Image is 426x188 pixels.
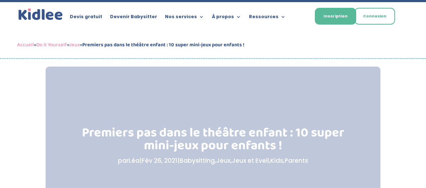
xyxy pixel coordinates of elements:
[285,156,308,165] a: Parents
[17,41,34,49] a: Accueil
[354,8,395,25] a: Connexion
[82,126,345,156] h1: Premiers pas dans le théâtre enfant : 10 super mini-jeux pour enfants !
[315,8,356,25] a: Inscription
[249,14,286,22] a: Ressources
[70,14,102,22] a: Devis gratuit
[129,156,140,165] a: Léa
[165,14,204,22] a: Nos services
[232,156,269,165] a: Jeux et Eveil
[82,156,345,166] p: par | | , , , ,
[180,156,215,165] a: Babysitting
[212,14,241,22] a: À propos
[142,156,177,165] span: Fév 26, 2021
[17,41,244,49] span: » » »
[270,156,283,165] a: Kids
[296,15,302,19] img: Français
[216,156,230,165] a: Jeux
[36,41,67,49] a: Do It Yourself
[69,41,80,49] a: Jeux
[82,41,244,49] strong: Premiers pas dans le théâtre enfant : 10 super mini-jeux pour enfants !
[17,7,64,22] a: Kidlee Logo
[17,7,64,22] img: logo_kidlee_bleu
[110,14,157,22] a: Devenir Babysitter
